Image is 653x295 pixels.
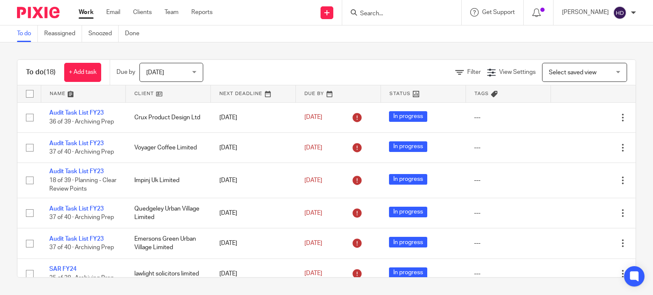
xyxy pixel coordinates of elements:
[359,10,436,18] input: Search
[389,141,427,152] span: In progress
[17,25,38,42] a: To do
[49,245,114,251] span: 37 of 40 · Archiving Prep
[211,132,296,163] td: [DATE]
[49,149,114,155] span: 37 of 40 · Archiving Prep
[126,198,211,228] td: Quedgeley Urban Village Limited
[474,91,489,96] span: Tags
[389,174,427,185] span: In progress
[64,63,101,82] a: + Add task
[474,270,542,278] div: ---
[49,266,77,272] a: SAR FY24
[49,236,104,242] a: Audit Task List FY23
[389,207,427,217] span: In progress
[474,209,542,217] div: ---
[49,275,114,281] span: 35 of 38 · Archiving Prep
[482,9,515,15] span: Get Support
[211,198,296,228] td: [DATE]
[126,163,211,198] td: Impinj Uk Limited
[191,8,213,17] a: Reports
[389,111,427,122] span: In progress
[467,69,481,75] span: Filter
[549,70,596,76] span: Select saved view
[88,25,119,42] a: Snoozed
[304,210,322,216] span: [DATE]
[211,102,296,132] td: [DATE]
[49,140,104,146] a: Audit Task List FY23
[49,177,116,192] span: 18 of 39 · Planning - Clear Review Points
[126,258,211,289] td: lawlight solicitors limited
[211,258,296,289] td: [DATE]
[126,228,211,258] td: Emersons Green Urban Village Limited
[146,70,164,76] span: [DATE]
[474,176,542,185] div: ---
[44,69,56,76] span: (18)
[389,237,427,247] span: In progress
[211,163,296,198] td: [DATE]
[474,239,542,247] div: ---
[211,228,296,258] td: [DATE]
[389,267,427,278] span: In progress
[49,110,104,116] a: Audit Task List FY23
[304,145,322,151] span: [DATE]
[125,25,146,42] a: Done
[126,132,211,163] td: Voyager Coffee Limited
[26,68,56,77] h1: To do
[304,115,322,121] span: [DATE]
[116,68,135,76] p: Due by
[474,113,542,122] div: ---
[106,8,120,17] a: Email
[304,271,322,277] span: [DATE]
[474,143,542,152] div: ---
[44,25,82,42] a: Reassigned
[613,6,627,20] img: svg%3E
[49,119,114,125] span: 36 of 39 · Archiving Prep
[17,7,60,18] img: Pixie
[165,8,179,17] a: Team
[304,240,322,246] span: [DATE]
[79,8,94,17] a: Work
[499,69,536,75] span: View Settings
[49,214,114,220] span: 37 of 40 · Archiving Prep
[133,8,152,17] a: Clients
[49,206,104,212] a: Audit Task List FY23
[304,177,322,183] span: [DATE]
[126,102,211,132] td: Crux Product Design Ltd
[49,169,104,174] a: Audit Task List FY23
[562,8,609,17] p: [PERSON_NAME]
